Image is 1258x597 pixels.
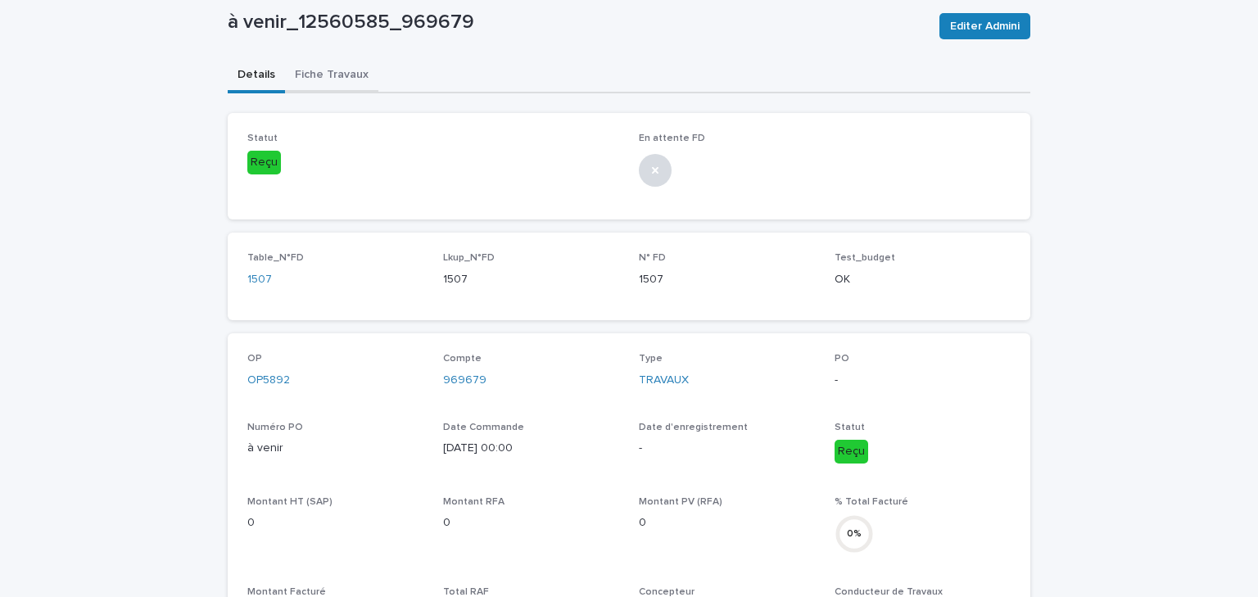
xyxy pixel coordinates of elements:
[443,253,495,263] span: Lkup_N°FD
[835,423,865,432] span: Statut
[228,11,926,34] p: à venir_12560585_969679
[443,271,619,288] p: 1507
[443,587,489,597] span: Total RAF
[247,497,333,507] span: Montant HT (SAP)
[639,440,815,457] p: -
[639,423,748,432] span: Date d'enregistrement
[247,151,281,174] div: Reçu
[835,354,849,364] span: PO
[639,253,666,263] span: N° FD
[639,514,815,531] p: 0
[228,59,285,93] button: Details
[247,354,262,364] span: OP
[950,18,1020,34] span: Editer Admini
[443,440,619,457] p: [DATE] 00:00
[639,372,689,389] a: TRAVAUX
[443,423,524,432] span: Date Commande
[247,372,290,389] a: OP5892
[247,514,423,531] p: 0
[639,497,722,507] span: Montant PV (RFA)
[835,526,874,543] div: 0 %
[835,587,943,597] span: Conducteur de Travaux
[639,271,815,288] p: 1507
[247,253,304,263] span: Table_N°FD
[443,354,482,364] span: Compte
[939,13,1030,39] button: Editer Admini
[247,133,278,143] span: Statut
[247,423,303,432] span: Numéro PO
[835,253,895,263] span: Test_budget
[285,59,378,93] button: Fiche Travaux
[639,354,663,364] span: Type
[835,440,868,464] div: Reçu
[443,497,505,507] span: Montant RFA
[247,587,326,597] span: Montant Facturé
[639,133,705,143] span: En attente FD
[835,372,1011,389] p: -
[247,271,272,288] a: 1507
[639,587,695,597] span: Concepteur
[247,440,423,457] p: à venir
[835,497,908,507] span: % Total Facturé
[835,271,1011,288] p: OK
[443,514,619,531] p: 0
[443,372,486,389] a: 969679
